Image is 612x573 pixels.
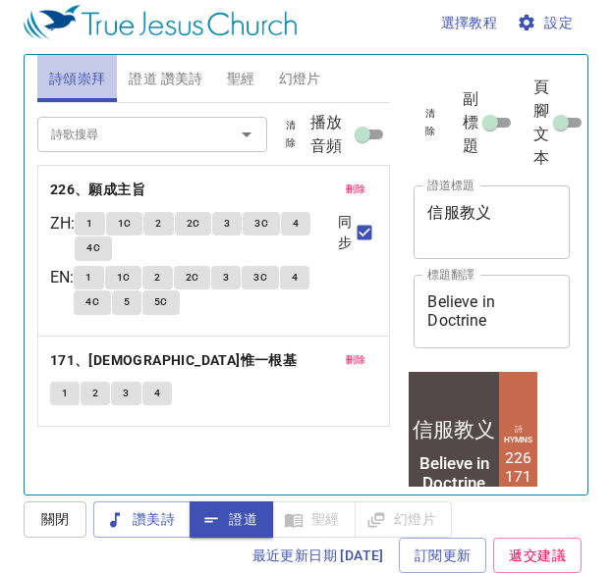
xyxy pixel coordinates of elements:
button: 5C [142,290,180,314]
button: 4C [75,236,112,260]
span: 3 [224,215,230,233]
span: 3C [253,269,267,286]
span: 設定 [521,11,573,35]
span: 同步 [338,212,352,253]
span: 3 [123,385,129,402]
button: 2 [81,382,110,405]
button: 4 [280,266,309,289]
button: 證道 [190,501,273,538]
span: 清除 [425,105,435,140]
button: 171、[DEMOGRAPHIC_DATA]惟一根基 [50,348,301,373]
button: 3 [111,382,140,405]
span: 4C [86,239,100,257]
span: 聖經 [227,67,255,91]
span: 詩頌崇拜 [49,67,106,91]
span: 1 [86,215,92,233]
button: 226、願成主旨 [50,178,149,202]
button: 1 [74,266,103,289]
span: 證道 [205,507,257,532]
button: 選擇教程 [433,5,506,41]
button: 4 [142,382,172,405]
button: 3C [242,266,279,289]
span: 4 [293,215,299,233]
b: 171、[DEMOGRAPHIC_DATA]惟一根基 [50,348,297,373]
span: 遞交建議 [509,544,566,568]
span: 5C [154,293,168,311]
span: 3 [223,269,229,286]
button: 1 [50,382,80,405]
span: 1 [62,385,68,402]
button: Open [233,121,260,148]
span: 2C [186,269,199,286]
p: EN : [50,266,74,289]
button: 關閉 [24,501,86,538]
p: ZH : [50,212,75,235]
button: 3C [243,212,280,235]
textarea: Believe in Doctrine [427,292,556,330]
button: 2 [142,266,172,289]
button: 1 [75,212,104,235]
span: 1C [118,215,132,233]
span: 幻燈片 [279,67,321,91]
button: 5 [112,290,141,314]
textarea: 信服教义 [427,203,556,240]
span: 4 [154,385,160,402]
span: 4 [292,269,298,286]
span: 5 [124,293,130,311]
button: 2C [174,266,211,289]
span: 4C [85,293,99,311]
button: 3 [211,266,241,289]
span: 最近更新日期 [DATE] [252,544,384,568]
span: 1 [85,269,91,286]
span: 2C [187,215,200,233]
span: 3C [254,215,268,233]
span: 訂閱更新 [415,544,472,568]
button: 4C [74,290,111,314]
span: 選擇教程 [441,11,498,35]
button: 2 [143,212,173,235]
span: 刪除 [346,351,366,369]
span: 1C [117,269,131,286]
iframe: from-child [406,369,540,541]
button: 1C [106,212,143,235]
button: 讚美詩 [93,501,191,538]
span: 關閉 [39,507,71,532]
img: True Jesus Church [24,5,297,40]
span: 清除 [283,117,299,152]
span: 2 [155,215,161,233]
span: 讚美詩 [109,507,175,532]
button: 3 [212,212,242,235]
button: 清除 [414,102,447,143]
span: 證道 讚美詩 [129,67,202,91]
button: 1C [105,266,142,289]
span: 副標題 [463,87,478,158]
b: 226、願成主旨 [50,178,145,202]
span: 2 [92,385,98,402]
span: 2 [154,269,160,286]
button: 刪除 [334,348,378,372]
button: 清除 [271,114,310,155]
button: 2C [175,212,212,235]
button: 設定 [513,5,581,41]
span: 播放音頻 [310,111,352,158]
span: 刪除 [346,181,366,198]
button: 4 [281,212,310,235]
span: 頁腳文本 [533,76,549,170]
button: 刪除 [334,178,378,201]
